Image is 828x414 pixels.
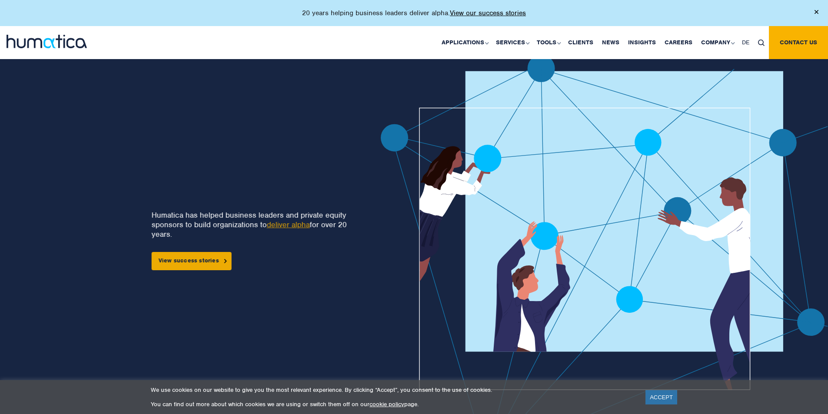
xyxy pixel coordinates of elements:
[697,26,738,59] a: Company
[151,252,231,270] a: View success stories
[151,401,635,408] p: You can find out more about which cookies we are using or switch them off on our page.
[598,26,624,59] a: News
[369,401,404,408] a: cookie policy
[742,39,749,46] span: DE
[564,26,598,59] a: Clients
[492,26,532,59] a: Services
[151,210,352,239] p: Humatica has helped business leaders and private equity sponsors to build organizations to for ov...
[769,26,828,59] a: Contact us
[151,386,635,394] p: We use cookies on our website to give you the most relevant experience. By clicking “Accept”, you...
[266,220,309,229] a: deliver alpha
[450,9,526,17] a: View our success stories
[624,26,660,59] a: Insights
[224,259,227,263] img: arrowicon
[758,40,765,46] img: search_icon
[660,26,697,59] a: Careers
[532,26,564,59] a: Tools
[437,26,492,59] a: Applications
[7,35,87,48] img: logo
[645,390,677,404] a: ACCEPT
[302,9,526,17] p: 20 years helping business leaders deliver alpha.
[738,26,754,59] a: DE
